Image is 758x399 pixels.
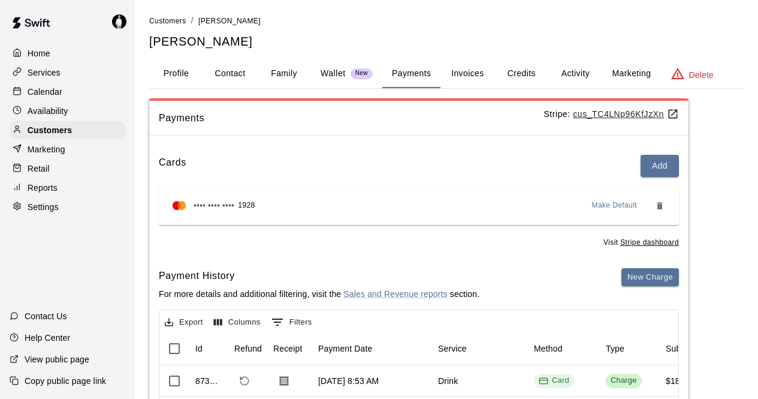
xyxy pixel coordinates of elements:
[587,196,642,215] button: Make Default
[10,160,125,178] a: Retail
[198,17,261,25] span: [PERSON_NAME]
[273,332,303,365] div: Receipt
[494,59,548,88] button: Credits
[195,375,222,387] div: 873355
[10,83,125,101] a: Calendar
[10,102,125,120] a: Availability
[440,59,494,88] button: Invoices
[257,59,311,88] button: Family
[228,332,267,365] div: Refund
[203,59,257,88] button: Contact
[534,332,563,365] div: Method
[28,105,68,117] p: Availability
[25,310,67,322] p: Contact Us
[351,70,373,77] span: New
[28,201,59,213] p: Settings
[438,375,458,387] div: Drink
[25,332,70,344] p: Help Center
[149,14,744,28] nav: breadcrumb
[268,313,315,332] button: Show filters
[149,59,203,88] button: Profile
[28,86,62,98] p: Calendar
[10,44,125,62] a: Home
[10,140,125,158] a: Marketing
[666,375,692,387] div: $18.00
[573,109,679,119] a: cus_TC4LNp96KfJzXn
[10,64,125,82] a: Services
[273,370,295,392] button: Download Receipt
[25,375,106,387] p: Copy public page link
[267,332,312,365] div: Receipt
[650,196,669,215] button: Remove
[159,155,186,177] h6: Cards
[149,16,186,25] a: Customers
[312,332,432,365] div: Payment Date
[28,143,65,155] p: Marketing
[149,17,186,25] span: Customers
[600,332,660,365] div: Type
[611,375,637,386] div: Charge
[112,14,126,29] img: Travis Hamilton
[543,108,679,121] p: Stripe:
[159,268,479,284] h6: Payment History
[438,332,467,365] div: Service
[234,371,255,391] span: Refund payment
[528,332,600,365] div: Method
[110,10,135,34] div: Travis Hamilton
[149,59,744,88] div: basic tabs example
[10,198,125,216] a: Settings
[10,121,125,139] a: Customers
[162,313,206,332] button: Export
[211,313,264,332] button: Select columns
[28,67,61,79] p: Services
[382,59,440,88] button: Payments
[168,200,190,212] img: Credit card brand logo
[592,200,638,212] span: Make Default
[149,34,744,50] h5: [PERSON_NAME]
[234,332,262,365] div: Refund
[602,59,660,88] button: Marketing
[620,238,679,247] a: Stripe dashboard
[159,288,479,300] p: For more details and additional filtering, visit the section.
[606,332,624,365] div: Type
[28,163,50,175] p: Retail
[318,375,379,387] div: Oct 14, 2025, 8:53 AM
[689,69,714,81] p: Delete
[343,289,447,299] a: Sales and Revenue reports
[191,14,194,27] li: /
[159,110,543,126] span: Payments
[28,182,58,194] p: Reports
[25,353,89,365] p: View public page
[10,179,125,197] a: Reports
[548,59,602,88] button: Activity
[641,155,679,177] button: Add
[28,124,72,136] p: Customers
[318,332,373,365] div: Payment Date
[28,47,50,59] p: Home
[432,332,528,365] div: Service
[195,332,203,365] div: Id
[189,332,228,365] div: Id
[621,268,679,287] button: New Charge
[238,200,255,212] span: 1928
[321,67,346,80] p: Wallet
[539,375,569,386] div: Card
[603,237,679,249] span: Visit
[660,332,720,365] div: Subtotal
[666,332,697,365] div: Subtotal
